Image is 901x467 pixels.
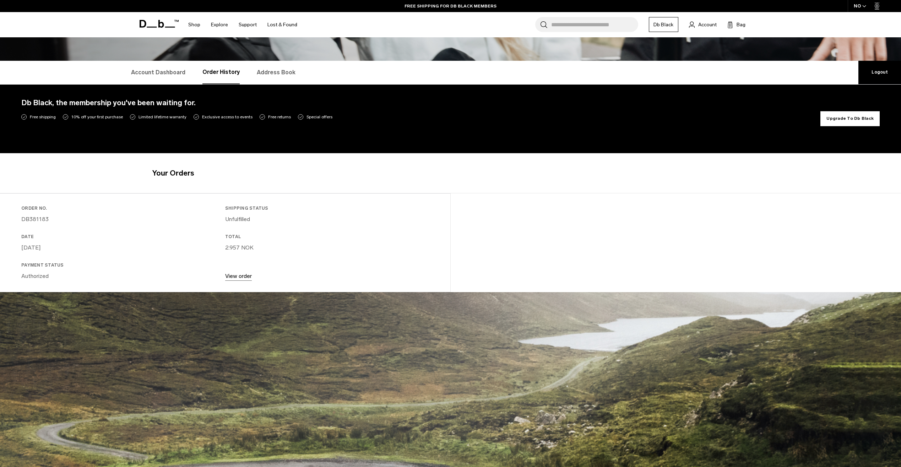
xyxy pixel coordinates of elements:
[225,243,426,252] p: 2.957 NOK
[737,21,745,28] span: Bag
[225,215,426,224] p: Unfulfilled
[698,21,717,28] span: Account
[21,205,222,211] h3: Order No.
[268,114,291,120] span: Free returns
[727,20,745,29] button: Bag
[21,243,222,252] p: [DATE]
[183,12,303,37] nav: Main Navigation
[71,114,123,120] span: 10% off your first purchase
[21,233,222,240] h3: Date
[649,17,678,32] a: Db Black
[202,61,240,84] a: Order History
[188,12,200,37] a: Shop
[267,12,297,37] a: Lost & Found
[239,12,257,37] a: Support
[21,97,820,108] h4: Db Black, the membership you've been waiting for.
[225,273,252,279] a: View order
[820,111,880,126] button: Upgrade To Db Black
[306,114,332,120] span: Special offers
[689,20,717,29] a: Account
[858,61,901,84] a: Logout
[21,262,222,268] h3: Payment Status
[211,12,228,37] a: Explore
[30,114,56,120] span: Free shipping
[225,233,426,240] h3: Total
[21,216,49,222] a: DB381183
[225,205,426,211] h3: Shipping Status
[257,61,295,84] a: Address Book
[202,114,253,120] span: Exclusive access to events
[139,114,186,120] span: Limited lifetime warranty
[152,167,749,179] h4: Your Orders
[131,61,185,84] a: Account Dashboard
[21,272,222,280] p: Authorized
[405,3,496,9] a: FREE SHIPPING FOR DB BLACK MEMBERS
